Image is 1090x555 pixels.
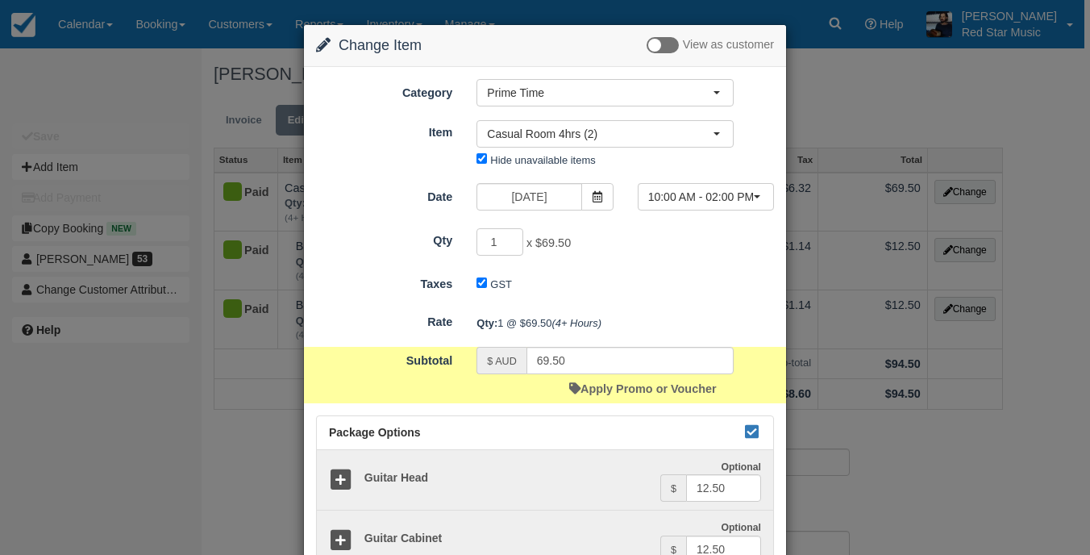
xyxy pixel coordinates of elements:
a: Guitar Head Optional $ [317,450,773,511]
span: Change Item [339,37,422,53]
label: Hide unavailable items [490,154,595,166]
span: x $69.50 [526,237,571,250]
span: Casual Room 4hrs (2) [487,126,713,142]
button: Prime Time [476,79,734,106]
span: 10:00 AM - 02:00 PM [648,189,753,205]
strong: Optional [721,461,761,473]
span: Package Options [329,426,421,439]
em: (4+ Hours) [551,317,601,329]
a: Apply Promo or Voucher [569,382,716,395]
label: GST [490,278,512,290]
label: Category [304,79,464,102]
div: 1 @ $69.50 [464,310,786,336]
strong: Optional [721,522,761,533]
label: Qty [304,227,464,249]
label: Subtotal [304,347,464,369]
span: View as customer [683,39,774,52]
input: Qty [476,228,523,256]
label: Taxes [304,270,464,293]
h5: Guitar Head [352,472,660,484]
label: Item [304,119,464,141]
small: $ AUD [487,356,516,367]
span: Prime Time [487,85,713,101]
label: Rate [304,308,464,331]
small: $ [671,483,676,494]
button: 10:00 AM - 02:00 PM [638,183,774,211]
button: Casual Room 4hrs (2) [476,120,734,148]
label: Date [304,183,464,206]
h5: Guitar Cabinet [352,532,660,545]
strong: Qty [476,317,497,329]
